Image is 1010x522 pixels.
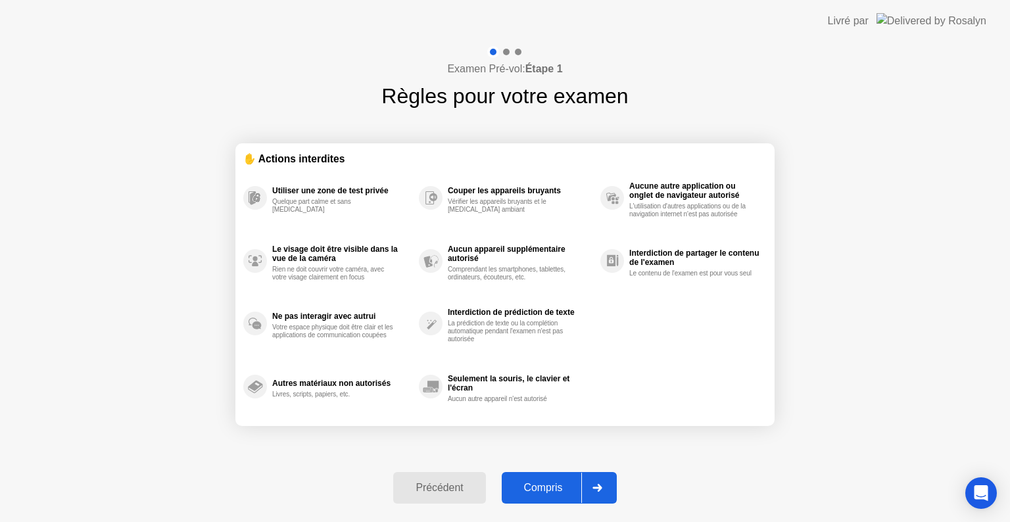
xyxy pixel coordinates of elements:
div: Quelque part calme et sans [MEDICAL_DATA] [272,198,397,214]
div: Interdiction de prédiction de texte [448,308,594,317]
div: Compris [506,482,581,494]
div: Aucun appareil supplémentaire autorisé [448,245,594,263]
div: Votre espace physique doit être clair et les applications de communication coupées [272,323,397,339]
div: Rien ne doit couvrir votre caméra, avec votre visage clairement en focus [272,266,397,281]
div: Le contenu de l'examen est pour vous seul [629,270,754,277]
h1: Règles pour votre examen [381,80,628,112]
div: Comprendant les smartphones, tablettes, ordinateurs, écouteurs, etc. [448,266,572,281]
div: Livré par [828,13,869,29]
div: Couper les appareils bruyants [448,186,594,195]
div: Utiliser une zone de test privée [272,186,412,195]
div: Précédent [397,482,481,494]
div: Ne pas interagir avec autrui [272,312,412,321]
div: La prédiction de texte ou la complétion automatique pendant l'examen n'est pas autorisée [448,320,572,343]
div: Aucun autre appareil n'est autorisé [448,395,572,403]
div: Interdiction de partager le contenu de l'examen [629,249,760,267]
img: Delivered by Rosalyn [877,13,986,28]
div: Livres, scripts, papiers, etc. [272,391,397,398]
b: Étape 1 [525,63,563,74]
button: Précédent [393,472,485,504]
div: Seulement la souris, le clavier et l'écran [448,374,594,392]
div: Autres matériaux non autorisés [272,379,412,388]
button: Compris [502,472,617,504]
div: Le visage doit être visible dans la vue de la caméra [272,245,412,263]
div: ✋ Actions interdites [243,151,767,166]
h4: Examen Pré-vol: [447,61,562,77]
div: L'utilisation d'autres applications ou de la navigation internet n'est pas autorisée [629,202,754,218]
div: Open Intercom Messenger [965,477,997,509]
div: Vérifier les appareils bruyants et le [MEDICAL_DATA] ambiant [448,198,572,214]
div: Aucune autre application ou onglet de navigateur autorisé [629,181,760,200]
